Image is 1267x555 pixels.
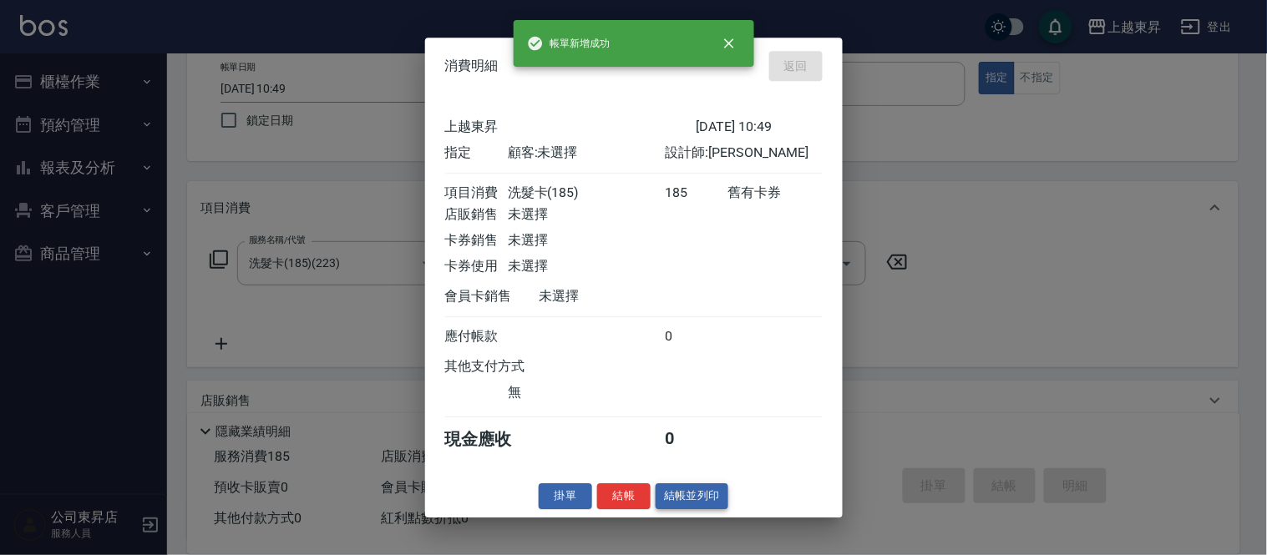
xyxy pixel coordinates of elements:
div: 卡券使用 [445,258,508,275]
div: 無 [508,384,665,401]
div: 上越東昇 [445,119,697,136]
div: 洗髮卡(185) [508,184,665,202]
div: 0 [665,428,727,451]
div: 卡券銷售 [445,232,508,250]
span: 帳單新增成功 [527,35,611,52]
div: 店販銷售 [445,206,508,224]
div: 項目消費 [445,184,508,202]
div: 0 [665,328,727,346]
div: 顧客: 未選擇 [508,144,665,162]
div: 未選擇 [508,232,665,250]
span: 消費明細 [445,58,499,74]
div: 其他支付方式 [445,358,571,376]
div: 會員卡銷售 [445,288,540,305]
button: close [711,25,748,62]
button: 結帳 [597,483,651,509]
div: 指定 [445,144,508,162]
div: [DATE] 10:49 [697,119,823,136]
div: 應付帳款 [445,328,508,346]
button: 結帳並列印 [656,483,728,509]
div: 185 [665,184,727,202]
div: 未選擇 [508,206,665,224]
div: 舊有卡券 [727,184,822,202]
button: 掛單 [539,483,592,509]
div: 未選擇 [540,288,697,305]
div: 現金應收 [445,428,540,451]
div: 未選擇 [508,258,665,275]
div: 設計師: [PERSON_NAME] [665,144,822,162]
